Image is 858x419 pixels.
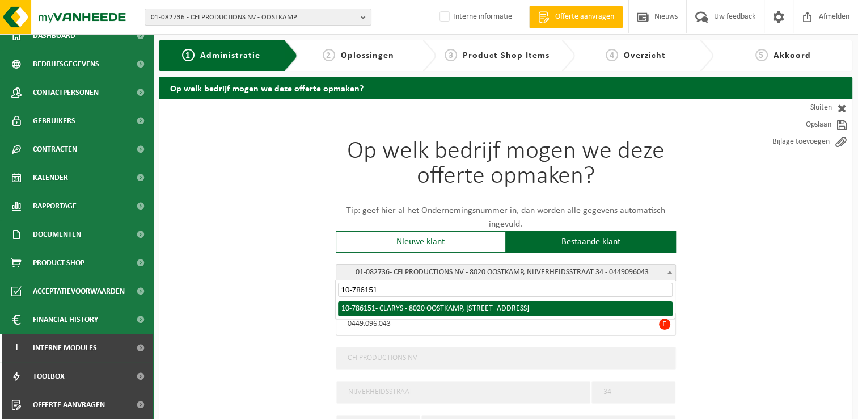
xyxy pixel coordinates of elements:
span: E [659,319,670,330]
span: Financial History [33,305,98,334]
span: Administratie [200,51,260,60]
a: Offerte aanvragen [529,6,623,28]
span: 3 [445,49,457,61]
a: 4Overzicht [581,49,691,62]
span: Product Shop [33,249,84,277]
span: Contactpersonen [33,78,99,107]
a: 3Product Shop Items [442,49,552,62]
span: 1 [182,49,195,61]
span: <span class="highlight">0<span class="highlight">1-082736</span></span> - CFI PRODUCTIONS NV - 80... [336,264,676,281]
button: 01-082736 - CFI PRODUCTIONS NV - OOSTKAMP [145,9,371,26]
span: Acceptatievoorwaarden [33,277,125,305]
h1: Op welk bedrijf mogen we deze offerte opmaken? [336,139,676,195]
span: 01-082736 - CFI PRODUCTIONS NV - OOSTKAMP [151,9,356,26]
span: Gebruikers [33,107,75,135]
span: Rapportage [33,192,77,220]
span: Oplossingen [341,51,394,60]
div: Bestaande klant [506,231,676,253]
span: Toolbox [33,362,65,391]
input: Straat [336,381,590,404]
span: 1-082736 [360,268,390,276]
input: Nr [591,381,675,404]
span: Dashboard [33,22,75,50]
li: - CLARYS - 8020 OOSTKAMP, [STREET_ADDRESS] [338,301,673,316]
a: 5Akkoord [719,49,847,62]
span: Interne modules [33,334,97,362]
a: 1Administratie [167,49,275,62]
input: Ondernemingsnummer [336,313,676,336]
a: Bijlage toevoegen [750,133,852,150]
span: Documenten [33,220,81,249]
h2: Op welk bedrijf mogen we deze offerte opmaken? [159,77,852,99]
a: Sluiten [750,99,852,116]
span: Akkoord [774,51,811,60]
span: Kalender [33,164,68,192]
label: Interne informatie [437,9,512,26]
span: Product Shop Items [463,51,550,60]
span: Offerte aanvragen [552,11,617,23]
span: 10-786151 [341,304,375,313]
span: Overzicht [624,51,666,60]
span: 4 [606,49,618,61]
a: 2Oplossingen [303,49,414,62]
input: Naam [336,347,676,370]
span: 2 [323,49,335,61]
p: Tip: geef hier al het Ondernemingsnummer in, dan worden alle gegevens automatisch ingevuld. [336,204,676,231]
span: I [11,334,22,362]
span: 0 [356,268,390,276]
span: 5 [755,49,768,61]
span: Contracten [33,135,77,164]
div: Nieuwe klant [336,231,506,253]
a: Opslaan [750,116,852,133]
span: <span class="highlight">0<span class="highlight">1-082736</span></span> - CFI PRODUCTIONS NV - 80... [336,265,675,280]
span: Offerte aanvragen [33,391,105,419]
span: Bedrijfsgegevens [33,50,99,78]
